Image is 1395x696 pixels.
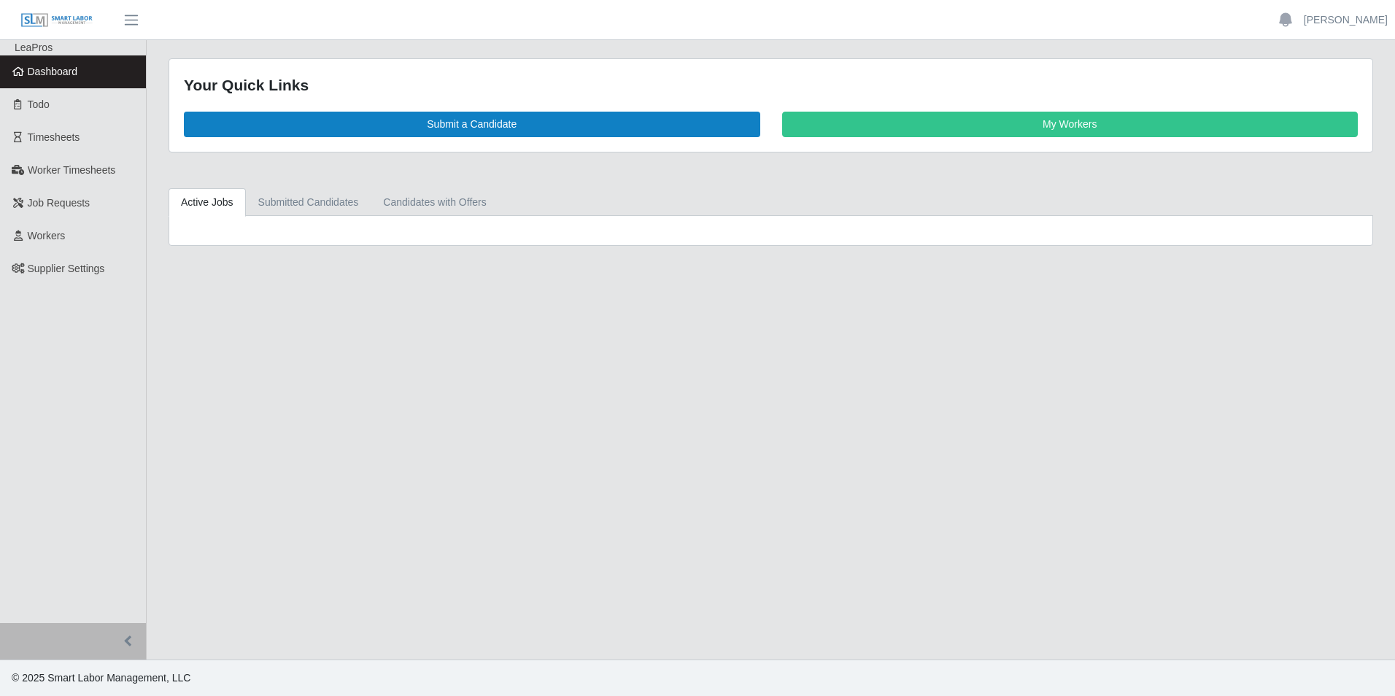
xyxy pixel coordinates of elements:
a: [PERSON_NAME] [1304,12,1388,28]
span: Workers [28,230,66,241]
span: Timesheets [28,131,80,143]
a: Candidates with Offers [371,188,498,217]
span: Dashboard [28,66,78,77]
span: Todo [28,98,50,110]
span: LeaPros [15,42,53,53]
a: Submitted Candidates [246,188,371,217]
span: © 2025 Smart Labor Management, LLC [12,672,190,684]
a: Active Jobs [169,188,246,217]
span: Worker Timesheets [28,164,115,176]
span: Supplier Settings [28,263,105,274]
span: Job Requests [28,197,90,209]
a: My Workers [782,112,1359,137]
a: Submit a Candidate [184,112,760,137]
img: SLM Logo [20,12,93,28]
div: Your Quick Links [184,74,1358,97]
